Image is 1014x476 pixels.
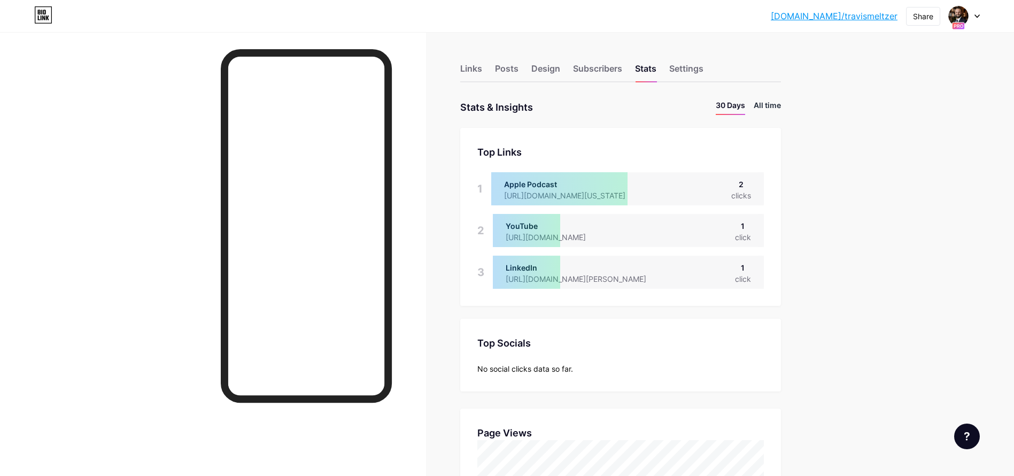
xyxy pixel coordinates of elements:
div: LinkedIn [506,262,663,273]
div: Subscribers [573,62,622,81]
div: 1 [477,172,483,205]
div: Stats & Insights [460,99,533,115]
div: 1 [735,262,751,273]
div: 2 [731,179,751,190]
img: testingbilal [948,6,969,26]
div: 3 [477,256,484,289]
div: 2 [477,214,484,247]
div: [URL][DOMAIN_NAME][PERSON_NAME] [506,273,663,285]
li: All time [754,99,781,115]
a: [DOMAIN_NAME]/travismeltzer [771,10,897,22]
div: Top Socials [477,336,764,350]
div: Stats [635,62,656,81]
div: click [735,232,751,243]
div: Page Views [477,426,764,440]
div: click [735,273,751,285]
div: Posts [495,62,518,81]
div: Settings [669,62,703,81]
div: clicks [731,190,751,201]
div: Top Links [477,145,764,159]
div: Design [531,62,560,81]
div: Links [460,62,482,81]
div: 1 [735,220,751,232]
li: 30 Days [716,99,745,115]
div: No social clicks data so far. [477,363,764,374]
div: Share [913,11,933,22]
